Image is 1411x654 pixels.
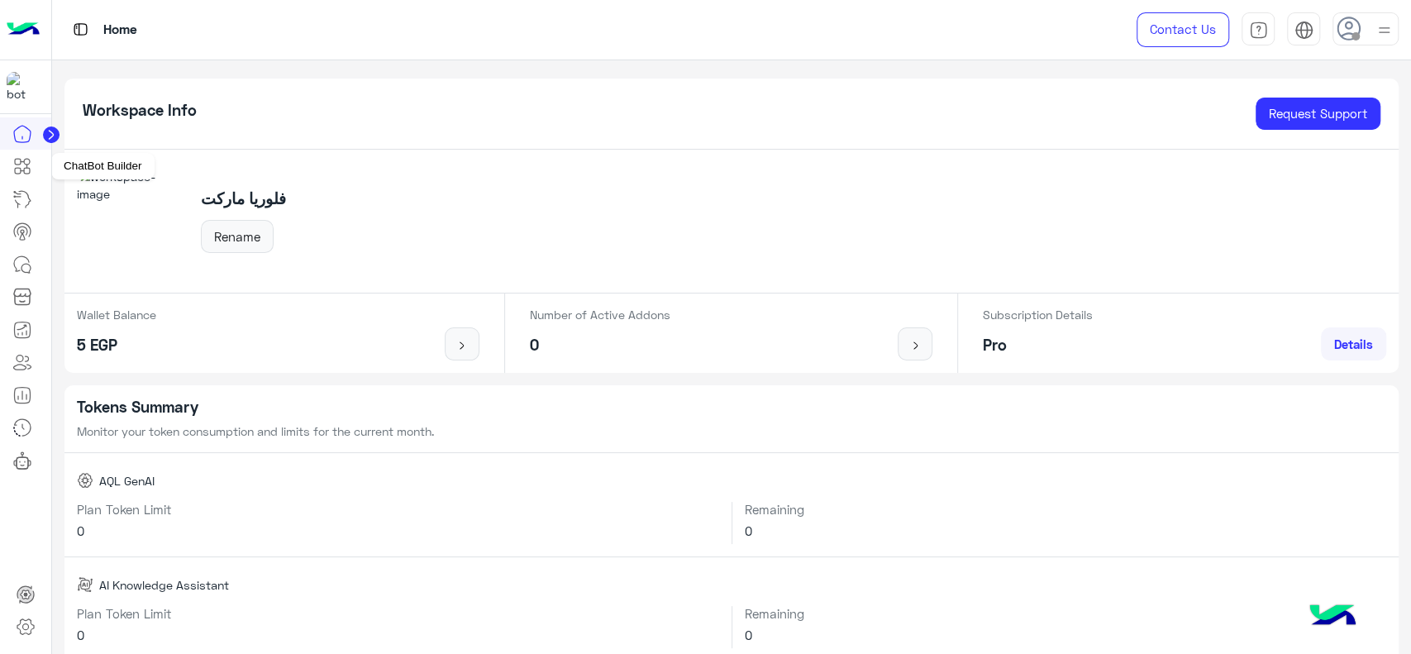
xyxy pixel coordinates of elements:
[201,189,286,208] h5: فلوريا ماركت
[1321,327,1386,360] a: Details
[7,12,40,47] img: Logo
[77,628,719,642] h6: 0
[103,19,137,41] p: Home
[1256,98,1380,131] a: Request Support
[1249,21,1268,40] img: tab
[983,306,1093,323] p: Subscription Details
[51,153,155,179] div: ChatBot Builder
[745,523,1386,538] h6: 0
[905,339,926,352] img: icon
[99,472,155,489] span: AQL GenAI
[77,398,1387,417] h5: Tokens Summary
[745,628,1386,642] h6: 0
[77,306,156,323] p: Wallet Balance
[70,19,91,40] img: tab
[530,306,670,323] p: Number of Active Addons
[77,422,1387,440] p: Monitor your token consumption and limits for the current month.
[77,576,93,593] img: AI Knowledge Assistant
[77,168,183,274] img: workspace-image
[99,576,229,594] span: AI Knowledge Assistant
[77,336,156,355] h5: 5 EGP
[530,336,670,355] h5: 0
[77,606,719,621] h6: Plan Token Limit
[1242,12,1275,47] a: tab
[201,220,274,253] button: Rename
[77,472,93,489] img: AQL GenAI
[7,72,36,102] img: 101148596323591
[745,606,1386,621] h6: Remaining
[77,502,719,517] h6: Plan Token Limit
[77,523,719,538] h6: 0
[1304,588,1361,646] img: hulul-logo.png
[452,339,473,352] img: icon
[1137,12,1229,47] a: Contact Us
[1374,20,1394,41] img: profile
[983,336,1093,355] h5: Pro
[1294,21,1313,40] img: tab
[745,502,1386,517] h6: Remaining
[1334,337,1373,351] span: Details
[83,101,197,120] h5: Workspace Info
